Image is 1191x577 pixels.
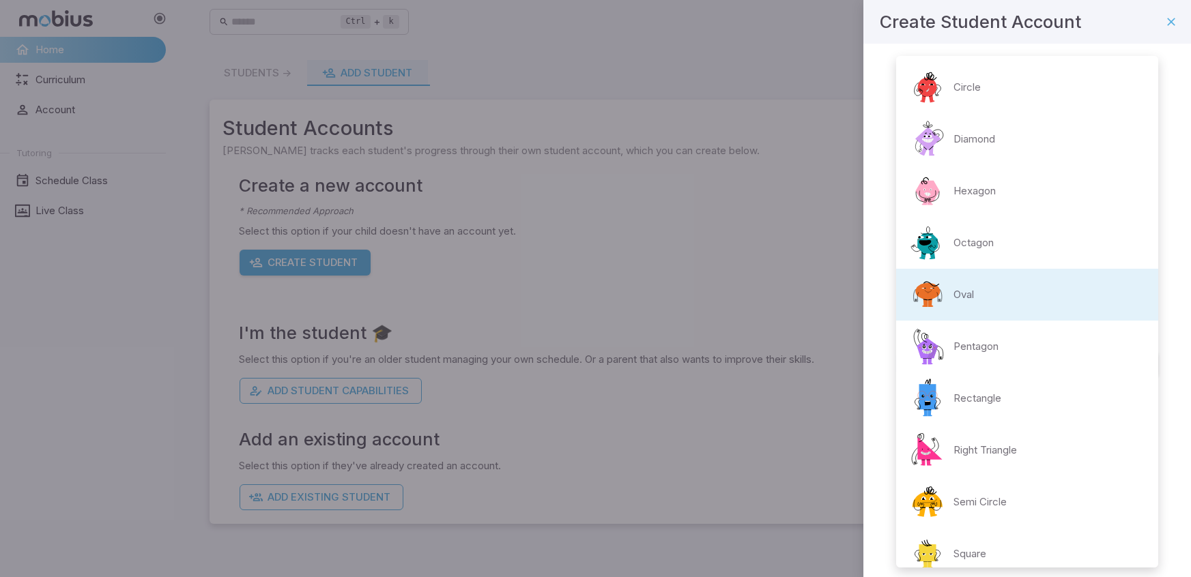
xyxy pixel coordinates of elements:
[953,546,986,561] p: Square
[953,391,1001,406] p: Rectangle
[907,222,948,263] img: octagon.svg
[953,287,974,302] p: Oval
[907,119,948,160] img: diamond.svg
[907,430,948,471] img: right-triangle.svg
[907,67,948,108] img: circle.svg
[953,80,981,95] p: Circle
[907,533,948,574] img: square.svg
[953,443,1017,458] p: Right Triangle
[953,183,996,198] p: Hexagon
[907,274,948,315] img: oval.svg
[953,132,995,147] p: Diamond
[907,171,948,211] img: hexagon.svg
[953,235,994,250] p: Octagon
[953,339,999,354] p: Pentagon
[907,378,948,419] img: rectangle.svg
[907,326,948,367] img: pentagon.svg
[953,494,1007,509] p: Semi Circle
[907,482,948,522] img: semi-circle.svg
